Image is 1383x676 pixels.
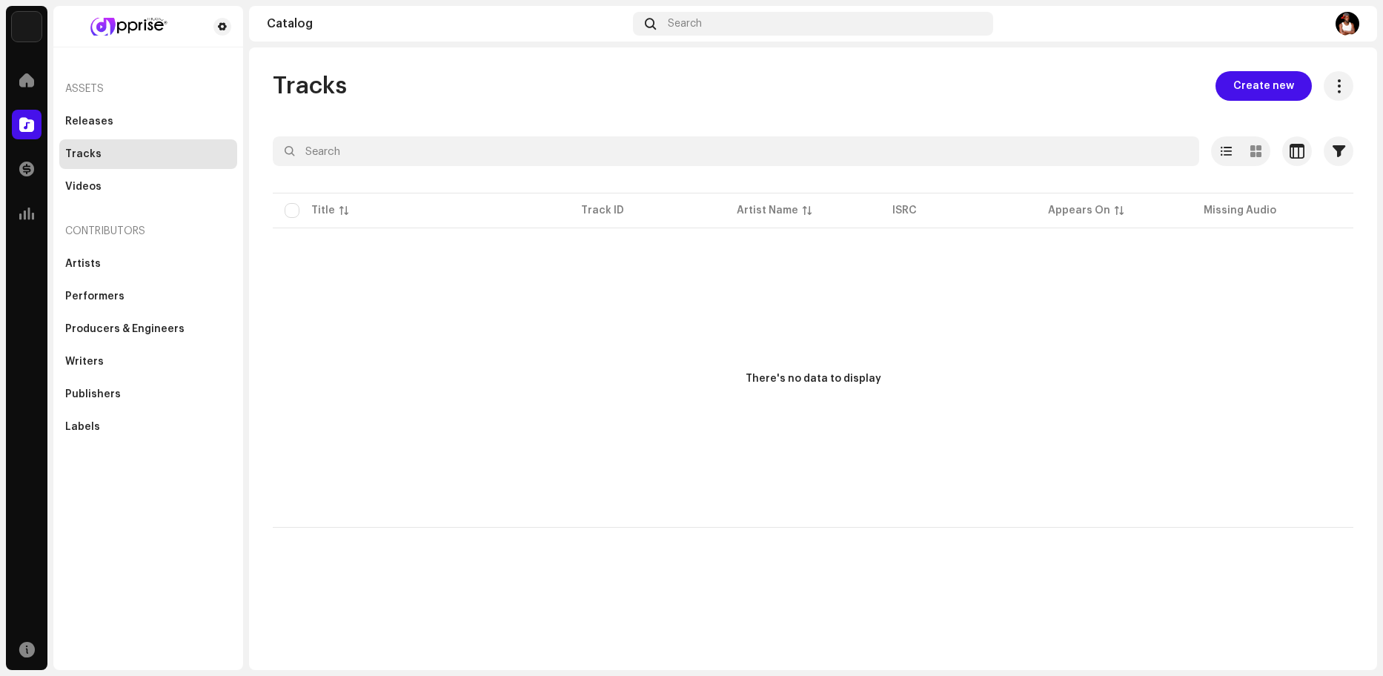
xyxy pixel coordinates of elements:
re-m-nav-item: Labels [59,412,237,442]
div: Labels [65,421,100,433]
span: Create new [1233,71,1294,101]
img: 1c16f3de-5afb-4452-805d-3f3454e20b1b [12,12,42,42]
input: Search [273,136,1199,166]
img: f51a172b-ff20-4908-9c39-ece25e0664b7 [1336,12,1359,36]
div: Artists [65,258,101,270]
div: Catalog [267,18,627,30]
re-m-nav-item: Artists [59,249,237,279]
div: Performers [65,291,125,302]
re-m-nav-item: Writers [59,347,237,377]
re-m-nav-item: Tracks [59,139,237,169]
re-m-nav-item: Videos [59,172,237,202]
re-m-nav-item: Publishers [59,380,237,409]
div: Producers & Engineers [65,323,185,335]
div: Tracks [65,148,102,160]
div: Releases [65,116,113,127]
re-a-nav-header: Contributors [59,213,237,249]
button: Create new [1215,71,1312,101]
re-m-nav-item: Performers [59,282,237,311]
div: Publishers [65,388,121,400]
re-m-nav-item: Releases [59,107,237,136]
img: 9735bdd7-cfd5-46c3-b821-837d9d3475c2 [65,18,190,36]
re-a-nav-header: Assets [59,71,237,107]
span: Tracks [273,71,347,101]
div: Writers [65,356,104,368]
div: Videos [65,181,102,193]
re-m-nav-item: Producers & Engineers [59,314,237,344]
span: Search [668,18,702,30]
div: There's no data to display [746,371,881,387]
